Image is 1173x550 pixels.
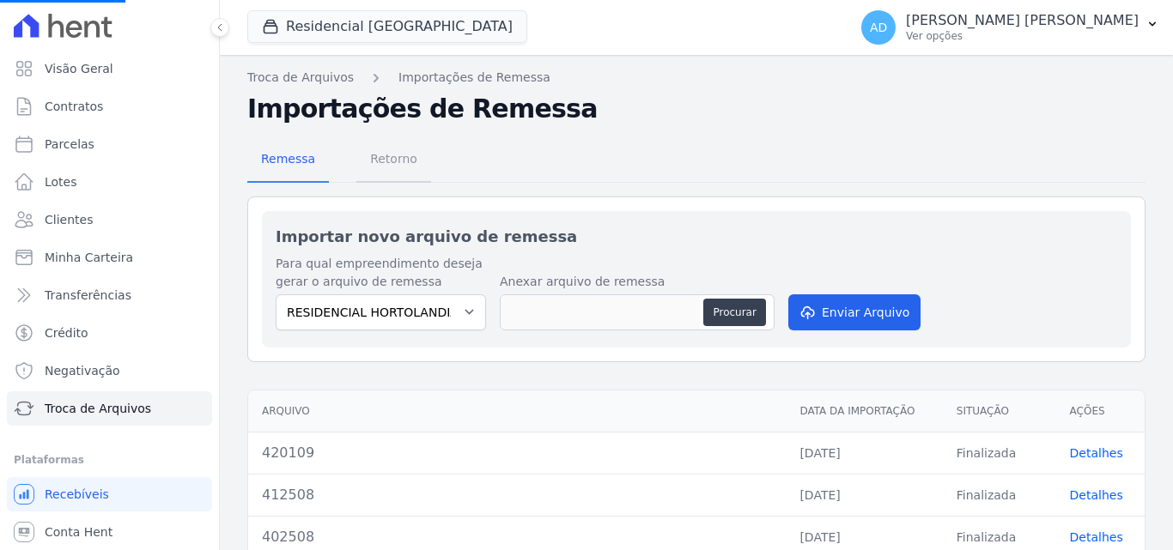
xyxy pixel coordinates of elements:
a: Crédito [7,316,212,350]
a: Importações de Remessa [398,69,550,87]
button: AD [PERSON_NAME] [PERSON_NAME] Ver opções [848,3,1173,51]
div: Plataformas [14,450,205,470]
p: [PERSON_NAME] [PERSON_NAME] [906,12,1139,29]
nav: Tab selector [247,138,431,183]
span: Remessa [251,142,325,176]
label: Para qual empreendimento deseja gerar o arquivo de remessa [276,255,486,291]
span: Parcelas [45,136,94,153]
a: Negativação [7,354,212,388]
div: 412508 [262,485,772,505]
span: Crédito [45,324,88,341]
a: Lotes [7,165,212,199]
td: [DATE] [786,474,942,516]
a: Minha Carteira [7,240,212,275]
a: Visão Geral [7,51,212,86]
label: Anexar arquivo de remessa [500,273,775,291]
button: Procurar [703,299,765,326]
button: Enviar Arquivo [788,294,921,330]
span: AD [870,21,887,33]
span: Contratos [45,98,103,115]
p: Ver opções [906,29,1139,43]
td: Finalizada [943,432,1056,474]
td: [DATE] [786,432,942,474]
a: Recebíveis [7,477,212,511]
span: Negativação [45,362,120,379]
span: Lotes [45,173,77,190]
a: Detalhes [1070,446,1123,460]
div: 402508 [262,527,772,547]
a: Conta Hent [7,515,212,549]
span: Minha Carteira [45,249,133,266]
a: Troca de Arquivos [7,391,212,426]
a: Transferências [7,278,212,312]
div: 420109 [262,443,772,463]
a: Detalhes [1070,530,1123,544]
a: Remessa [247,138,329,183]
th: Arquivo [248,390,786,432]
a: Contratos [7,89,212,124]
td: Finalizada [943,474,1056,516]
span: Conta Hent [45,523,112,541]
span: Troca de Arquivos [45,400,151,417]
nav: Breadcrumb [247,69,1146,87]
span: Clientes [45,211,93,228]
button: Residencial [GEOGRAPHIC_DATA] [247,10,527,43]
a: Detalhes [1070,488,1123,502]
span: Retorno [360,142,428,176]
th: Ações [1056,390,1145,432]
h2: Importações de Remessa [247,94,1146,124]
a: Troca de Arquivos [247,69,354,87]
h2: Importar novo arquivo de remessa [276,225,1117,248]
a: Parcelas [7,127,212,161]
a: Clientes [7,202,212,237]
span: Transferências [45,287,131,304]
span: Recebíveis [45,486,109,503]
span: Visão Geral [45,60,113,77]
a: Retorno [356,138,431,183]
th: Data da Importação [786,390,942,432]
th: Situação [943,390,1056,432]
